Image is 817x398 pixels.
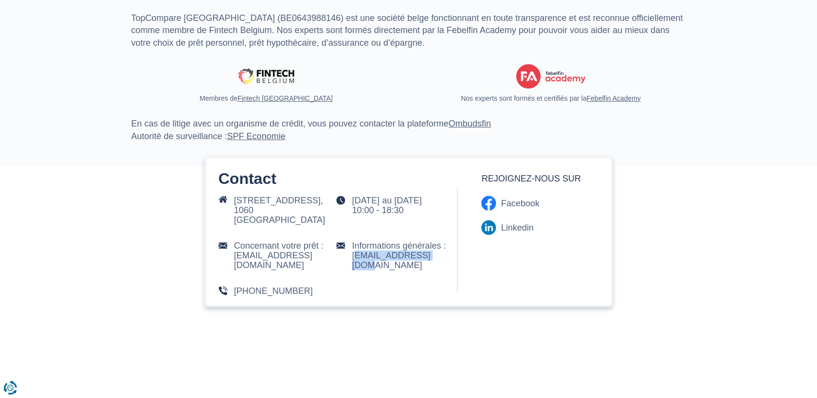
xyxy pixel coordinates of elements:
img: febelfin academy [516,64,585,89]
p: TopCompare [GEOGRAPHIC_DATA] (BE0643988146) est une société belge fonctionnant en toute transpare... [131,12,686,50]
img: Facebook [482,196,496,211]
a: Ombudsfin [449,119,491,128]
h2: Rejoignez-nous sur [482,174,599,183]
h2: Contact [218,171,467,186]
a: Febelfin Academy [587,94,641,102]
a: [EMAIL_ADDRESS][DOMAIN_NAME] [352,250,430,270]
span: Membres de [200,93,332,103]
a: [STREET_ADDRESS],1060 [GEOGRAPHIC_DATA] [234,196,325,225]
a: SPF Economie [227,131,286,141]
div: [DATE] au [DATE] 10:00 - 18:30 [336,196,454,232]
div: Concernant votre prêt : [234,241,337,251]
img: Fintech Belgium [233,64,299,89]
a: [PHONE_NUMBER] [234,286,313,295]
img: Linkedin [482,220,496,235]
div: Informations générales : [352,241,454,251]
a: Facebook [482,196,599,211]
a: [EMAIL_ADDRESS][DOMAIN_NAME] [234,250,312,270]
span: Nos experts sont formés et certifiés par la [461,93,641,103]
a: Linkedin [482,220,599,235]
p: En cas de litige avec un organisme de crédit, vous pouvez contacter la plateforme Autorité de sur... [131,118,686,143]
a: Fintech [GEOGRAPHIC_DATA] [237,94,333,102]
